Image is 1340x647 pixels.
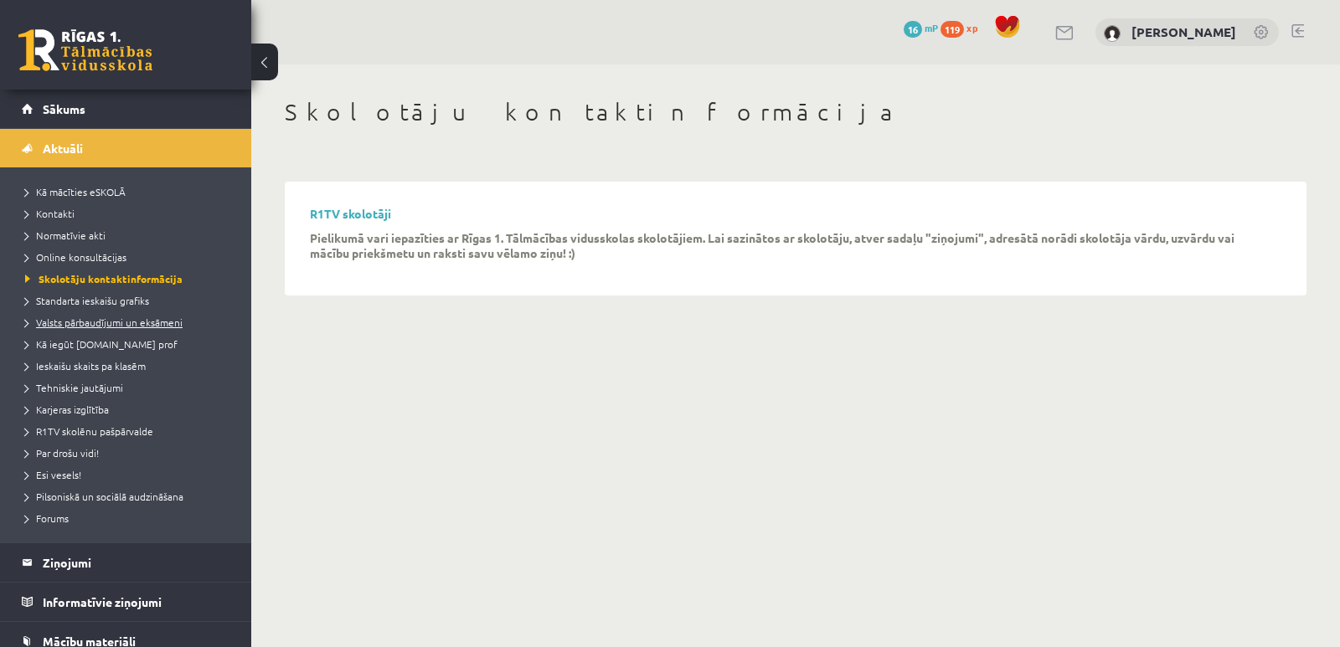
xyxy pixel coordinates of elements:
a: Sākums [22,90,230,128]
a: Normatīvie akti [25,228,234,243]
a: Informatīvie ziņojumi [22,583,230,621]
a: Skolotāju kontaktinformācija [25,271,234,286]
span: Standarta ieskaišu grafiks [25,294,149,307]
legend: Informatīvie ziņojumi [43,583,230,621]
span: R1TV skolēnu pašpārvalde [25,424,153,438]
span: Normatīvie akti [25,229,106,242]
b: Pielikumā vari iepazīties ar Rīgas 1. Tālmācības vidusskolas skolotājiem. Lai sazinātos ar skolot... [310,230,1234,260]
a: 119 xp [941,21,986,34]
span: Karjeras izglītība [25,403,109,416]
span: Aktuāli [43,141,83,156]
span: Skolotāju kontaktinformācija [25,272,183,285]
span: Forums [25,511,69,525]
img: Amālija Gabrene [1104,25,1121,42]
a: Karjeras izglītība [25,402,234,417]
span: Kā mācīties eSKOLĀ [25,185,126,198]
a: Valsts pārbaudījumi un eksāmeni [25,315,234,330]
span: Tehniskie jautājumi [25,381,123,394]
span: 16 [904,21,922,38]
a: Aktuāli [22,129,230,167]
span: 119 [941,21,964,38]
a: Par drošu vidi! [25,445,234,460]
legend: Ziņojumi [43,543,230,582]
a: Online konsultācijas [25,249,234,264]
span: Sākums [43,101,85,116]
a: 16 mP [904,21,938,34]
a: Ieskaišu skaits pa klasēm [25,358,234,373]
span: Kontakti [25,207,75,220]
span: Esi vesels! [25,468,81,481]
span: xp [966,21,977,34]
span: Kā iegūt [DOMAIN_NAME] prof [25,337,178,351]
span: mP [925,21,938,34]
a: Standarta ieskaišu grafiks [25,293,234,308]
span: Valsts pārbaudījumi un eksāmeni [25,316,183,329]
h1: Skolotāju kontaktinformācija [285,98,1306,126]
span: Pilsoniskā un sociālā audzināšana [25,490,183,503]
a: Ziņojumi [22,543,230,582]
a: Kā mācīties eSKOLĀ [25,184,234,199]
a: [PERSON_NAME] [1131,23,1236,40]
a: Kontakti [25,206,234,221]
a: R1TV skolēnu pašpārvalde [25,424,234,439]
span: Par drošu vidi! [25,446,99,460]
a: Forums [25,511,234,526]
a: Rīgas 1. Tālmācības vidusskola [18,29,152,71]
a: Pilsoniskā un sociālā audzināšana [25,489,234,504]
a: R1TV skolotāji [310,206,391,221]
a: Esi vesels! [25,467,234,482]
a: Kā iegūt [DOMAIN_NAME] prof [25,336,234,352]
span: Ieskaišu skaits pa klasēm [25,359,146,372]
a: Tehniskie jautājumi [25,380,234,395]
span: Online konsultācijas [25,250,126,264]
